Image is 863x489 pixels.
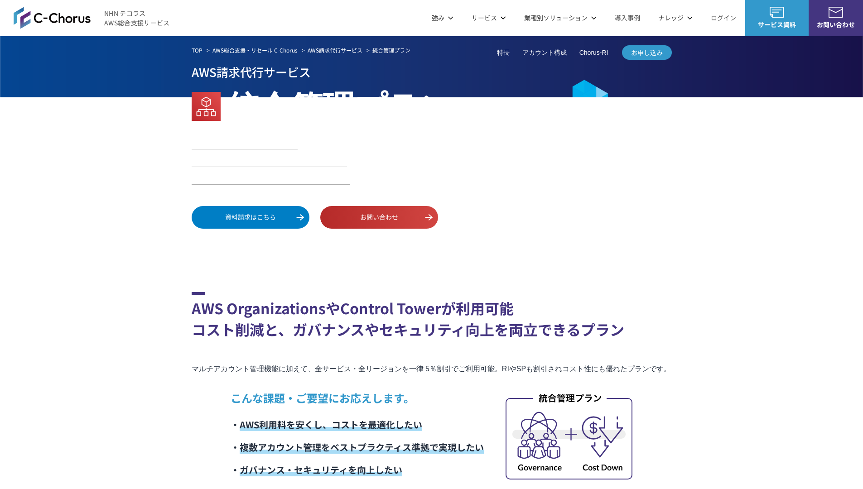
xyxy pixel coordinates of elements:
a: 特長 [497,48,510,58]
li: 24時間365日 AWS技術サポート無料 [192,172,350,184]
a: お問い合わせ [320,206,438,229]
span: NHN テコラス AWS総合支援サービス [104,9,170,28]
span: サービス資料 [745,20,809,29]
span: 5 [256,132,265,149]
a: AWS請求代行サービス [308,46,362,54]
a: 資料請求はこちら [192,206,309,229]
a: ログイン [711,13,736,23]
h2: AWS OrganizationsやControl Towerが利用可能 コスト削減と、ガバナンスやセキュリティ向上を両立できるプラン [192,292,672,340]
li: ・ [231,436,484,459]
p: 強み [432,13,453,23]
span: お申し込み [622,48,672,58]
img: AWS Organizations [192,92,221,121]
span: 複数アカウント管理をベストプラクティス準拠で実現したい [240,441,484,454]
a: 導入事例 [615,13,640,23]
span: ガバナンス・セキュリティを向上したい [240,463,402,476]
p: こんな課題・ご要望にお応えします。 [231,390,484,406]
li: ・ [231,413,484,436]
span: AWS利用料を安くし、コストを最適化したい [240,418,422,431]
span: お問い合わせ [809,20,863,29]
a: AWS総合支援・リセール C-Chorus [212,46,298,54]
p: ナレッジ [658,13,693,23]
p: 業種別ソリューション [524,13,597,23]
img: AWS総合支援サービス C-Chorus サービス資料 [770,7,784,18]
li: AWS 利用料金 % 割引 [192,133,298,149]
em: 統合管理プラン [372,46,410,54]
img: 統合管理プラン_内容イメージ [506,392,632,479]
a: Chorus-RI [579,48,608,58]
a: AWS総合支援サービス C-ChorusNHN テコラスAWS総合支援サービス [14,7,170,29]
img: AWS総合支援サービス C-Chorus [14,7,91,29]
a: お申し込み [622,45,672,60]
a: TOP [192,46,202,54]
p: マルチアカウント管理機能に加えて、全サービス・全リージョンを一律 5％割引でご利用可能。RIやSPも割引されコスト性にも優れたプランです。 [192,363,672,375]
p: サービス [472,13,506,23]
a: アカウント構成 [522,48,567,58]
img: お問い合わせ [829,7,843,18]
em: 統合管理プラン [228,81,453,128]
li: AWS Organizations をご利用可能 [192,154,347,167]
p: AWS請求代行サービス [192,62,672,81]
li: ・ [231,459,484,481]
